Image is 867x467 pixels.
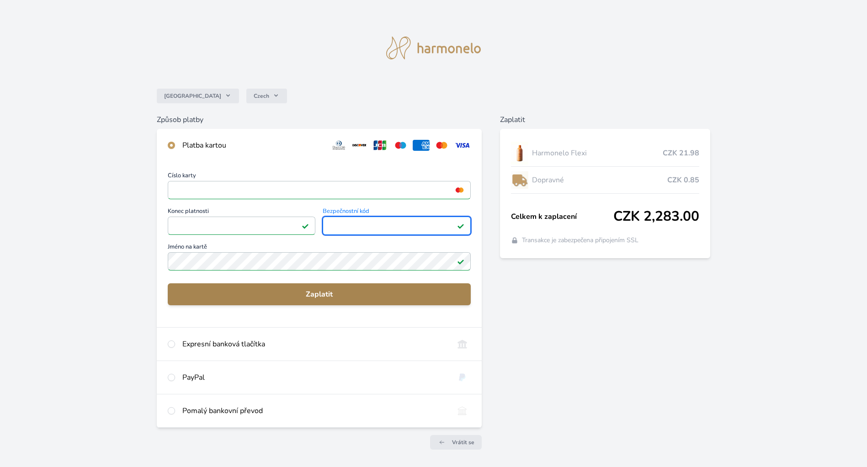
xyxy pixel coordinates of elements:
[433,140,450,151] img: mc.svg
[511,169,528,191] img: delivery-lo.png
[386,37,481,59] img: logo.svg
[182,405,447,416] div: Pomalý bankovní převod
[413,140,430,151] img: amex.svg
[254,92,269,100] span: Czech
[182,339,447,350] div: Expresní banková tlačítka
[457,258,464,265] img: Platné pole
[511,211,614,222] span: Celkem k zaplacení
[157,114,482,125] h6: Způsob platby
[168,208,315,217] span: Konec platnosti
[168,173,471,181] span: Číslo karty
[327,219,466,232] iframe: Iframe pro bezpečnostní kód
[168,283,471,305] button: Zaplatit
[182,372,447,383] div: PayPal
[302,222,309,229] img: Platné pole
[522,236,638,245] span: Transakce je zabezpečena připojením SSL
[351,140,368,151] img: discover.svg
[453,186,466,194] img: mc
[454,339,471,350] img: onlineBanking_CZ.svg
[454,405,471,416] img: bankTransfer_IBAN.svg
[663,148,699,159] span: CZK 21.98
[330,140,347,151] img: diners.svg
[172,219,311,232] iframe: Iframe pro datum vypršení platnosti
[168,244,471,252] span: Jméno na kartě
[392,140,409,151] img: maestro.svg
[667,175,699,186] span: CZK 0.85
[454,372,471,383] img: paypal.svg
[164,92,221,100] span: [GEOGRAPHIC_DATA]
[182,140,323,151] div: Platba kartou
[246,89,287,103] button: Czech
[457,222,464,229] img: Platné pole
[613,208,699,225] span: CZK 2,283.00
[323,208,470,217] span: Bezpečnostní kód
[454,140,471,151] img: visa.svg
[511,142,528,165] img: CLEAN_FLEXI_se_stinem_x-hi_(1)-lo.jpg
[157,89,239,103] button: [GEOGRAPHIC_DATA]
[175,289,463,300] span: Zaplatit
[452,439,474,446] span: Vrátit se
[430,435,482,450] a: Vrátit se
[168,252,471,271] input: Jméno na kartěPlatné pole
[500,114,711,125] h6: Zaplatit
[532,175,668,186] span: Dopravné
[532,148,663,159] span: Harmonelo Flexi
[172,184,467,196] iframe: Iframe pro číslo karty
[372,140,388,151] img: jcb.svg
